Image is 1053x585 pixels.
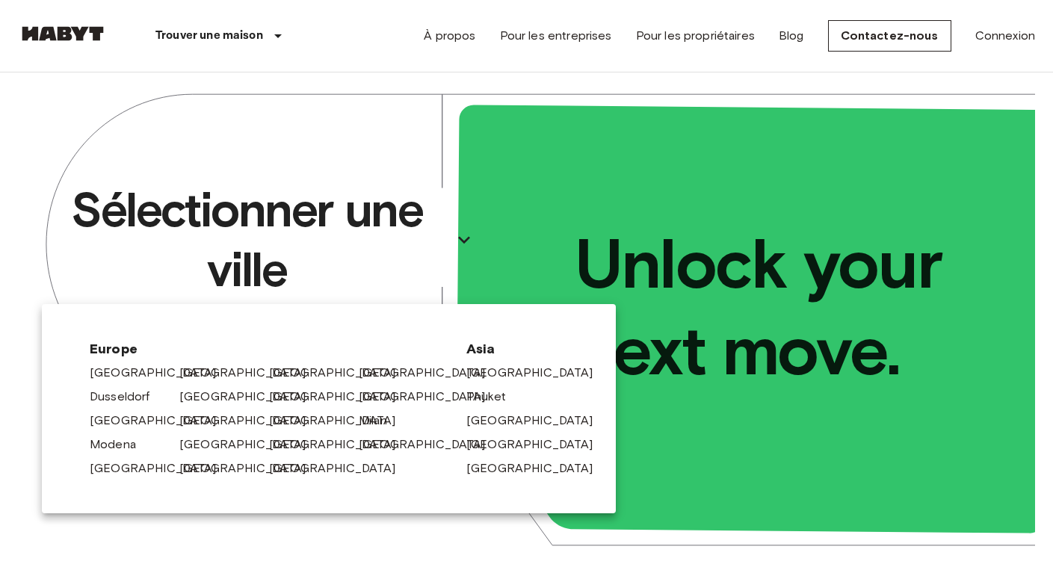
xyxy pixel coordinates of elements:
[90,364,232,382] a: [GEOGRAPHIC_DATA]
[90,340,442,358] span: Europe
[359,436,501,454] a: [GEOGRAPHIC_DATA]
[466,412,608,430] a: [GEOGRAPHIC_DATA]
[466,340,568,358] span: Asia
[90,412,232,430] a: [GEOGRAPHIC_DATA]
[466,364,608,382] a: [GEOGRAPHIC_DATA]
[466,436,608,454] a: [GEOGRAPHIC_DATA]
[90,459,232,477] a: [GEOGRAPHIC_DATA]
[179,436,321,454] a: [GEOGRAPHIC_DATA]
[466,459,608,477] a: [GEOGRAPHIC_DATA]
[179,459,321,477] a: [GEOGRAPHIC_DATA]
[90,436,151,454] a: Modena
[269,436,411,454] a: [GEOGRAPHIC_DATA]
[179,388,321,406] a: [GEOGRAPHIC_DATA]
[269,412,411,430] a: [GEOGRAPHIC_DATA]
[466,388,521,406] a: Phuket
[359,364,501,382] a: [GEOGRAPHIC_DATA]
[269,364,411,382] a: [GEOGRAPHIC_DATA]
[359,412,402,430] a: Milan
[269,459,411,477] a: [GEOGRAPHIC_DATA]
[179,412,321,430] a: [GEOGRAPHIC_DATA]
[269,388,411,406] a: [GEOGRAPHIC_DATA]
[179,364,321,382] a: [GEOGRAPHIC_DATA]
[90,388,165,406] a: Dusseldorf
[359,388,501,406] a: [GEOGRAPHIC_DATA]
